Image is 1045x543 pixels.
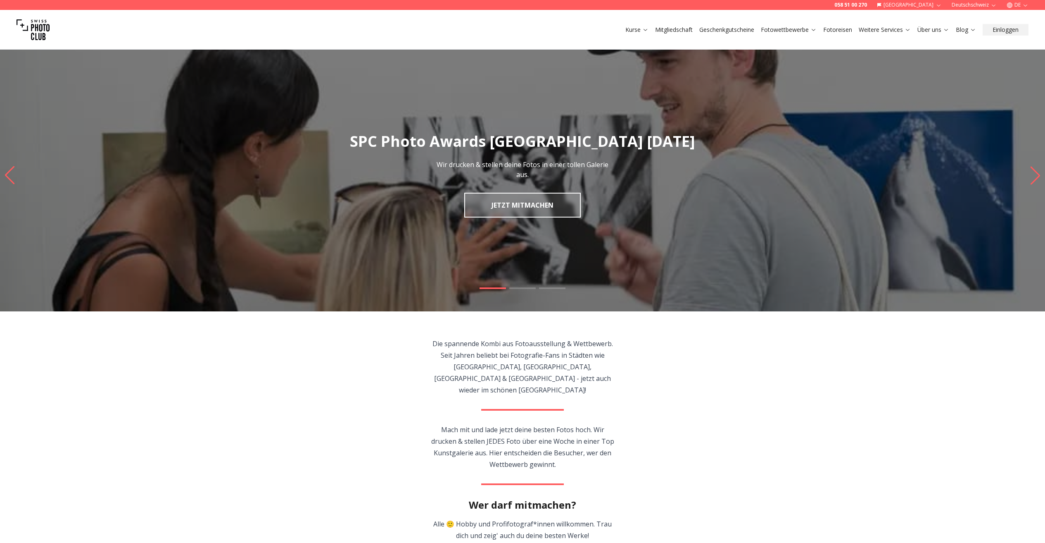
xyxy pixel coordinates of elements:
[430,160,615,179] p: Wir drucken & stellen deine Fotos in einer tollen Galerie aus.
[469,498,576,512] h2: Wer darf mitmachen?
[983,24,1028,36] button: Einloggen
[696,24,758,36] button: Geschenkgutscheine
[823,26,852,34] a: Fotoreisen
[952,24,979,36] button: Blog
[758,24,820,36] button: Fotowettbewerbe
[622,24,652,36] button: Kurse
[855,24,914,36] button: Weitere Services
[761,26,817,34] a: Fotowettbewerbe
[652,24,696,36] button: Mitgliedschaft
[464,193,581,218] a: JETZT MITMACHEN
[859,26,911,34] a: Weitere Services
[956,26,976,34] a: Blog
[914,24,952,36] button: Über uns
[917,26,949,34] a: Über uns
[655,26,693,34] a: Mitgliedschaft
[428,424,617,470] p: Mach mit und lade jetzt deine besten Fotos hoch. Wir drucken & stellen JEDES Foto über eine Woche...
[820,24,855,36] button: Fotoreisen
[428,338,617,396] p: Die spannende Kombi aus Fotoausstellung & Wettbewerb. Seit Jahren beliebt bei Fotografie-Fans in ...
[428,518,617,541] p: Alle 🙂 Hobby und Profifotograf*innen willkommen. Trau dich und zeig' auch du deine besten Werke!
[625,26,648,34] a: Kurse
[17,13,50,46] img: Swiss photo club
[834,2,867,8] a: 058 51 00 270
[699,26,754,34] a: Geschenkgutscheine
